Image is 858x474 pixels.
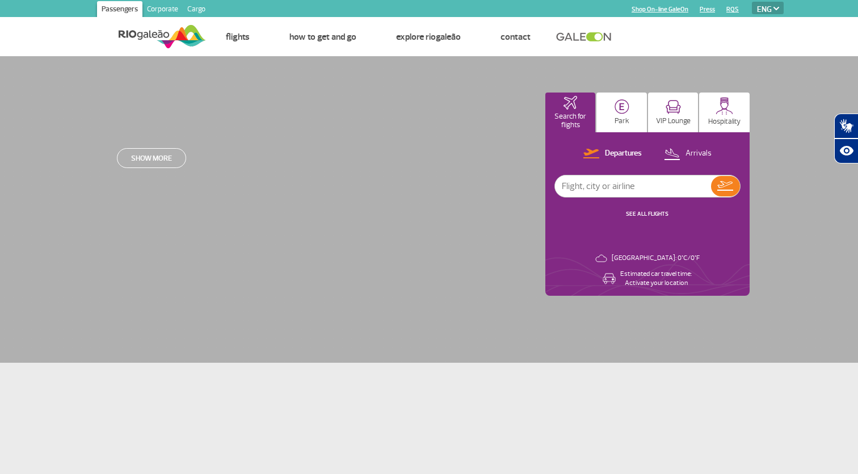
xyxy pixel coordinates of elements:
img: carParkingHome.svg [615,99,629,114]
input: Flight, city or airline [555,175,711,197]
p: Arrivals [685,148,712,159]
img: airplaneHomeActive.svg [563,96,577,110]
a: Explore RIOgaleão [396,31,461,43]
a: Flights [226,31,250,43]
p: Estimated car travel time: Activate your location [620,270,692,288]
a: Show more [117,148,186,168]
a: SEE ALL FLIGHTS [626,210,668,217]
div: Plugin de acessibilidade da Hand Talk. [834,114,858,163]
button: Arrivals [661,146,715,161]
button: Search for flights [545,93,596,132]
button: Hospitality [699,93,750,132]
p: [GEOGRAPHIC_DATA]: 0°C/0°F [612,254,700,263]
a: Passengers [97,1,142,19]
a: Corporate [142,1,183,19]
button: Abrir recursos assistivos. [834,139,858,163]
button: SEE ALL FLIGHTS [623,209,672,219]
button: Departures [580,146,645,161]
img: hospitality.svg [716,97,733,115]
button: VIP Lounge [648,93,699,132]
a: Contact [500,31,531,43]
button: Park [596,93,647,132]
a: RQS [726,6,739,13]
a: How to get and go [289,31,356,43]
button: Abrir tradutor de língua de sinais. [834,114,858,139]
a: Cargo [183,1,210,19]
a: Shop On-line GaleOn [632,6,688,13]
p: Departures [605,148,642,159]
img: vipRoom.svg [666,100,681,114]
p: Search for flights [551,112,590,129]
p: VIP Lounge [656,117,691,125]
p: Hospitality [708,118,741,126]
a: Press [700,6,715,13]
p: Park [615,117,629,125]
